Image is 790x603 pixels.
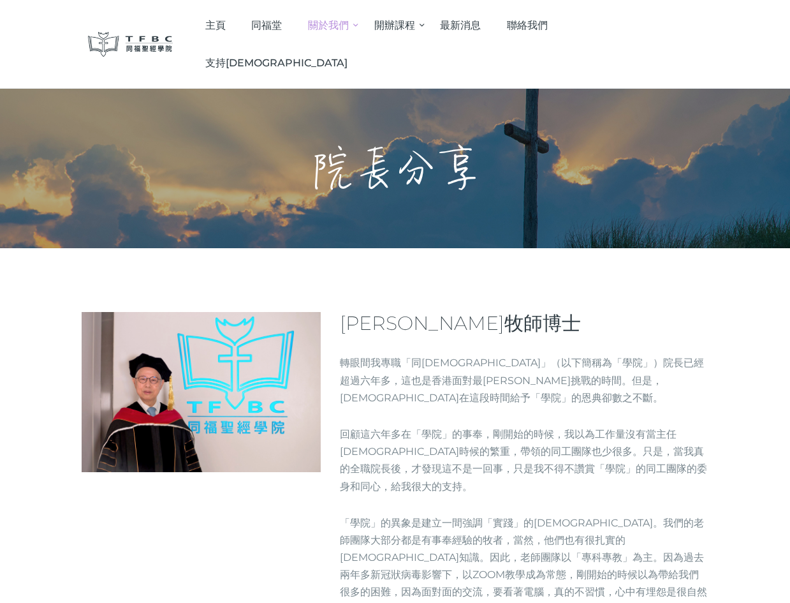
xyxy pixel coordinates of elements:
[340,354,708,406] p: 轉眼間我專職「同[DEMOGRAPHIC_DATA]」（以下簡稱為「學院」）院長已經超過六年多，這也是香港面對最[PERSON_NAME]挑戰的時間。但是，[DEMOGRAPHIC_DATA]在...
[374,19,415,31] span: 開辦課程
[361,6,427,44] a: 開辦課程
[312,143,478,194] h1: 院長分享
[205,19,226,31] span: 主頁
[440,19,481,31] span: 最新消息
[205,57,347,69] span: 支持[DEMOGRAPHIC_DATA]
[308,19,349,31] span: 關於我們
[340,311,581,335] span: [PERSON_NAME]牧師博士
[251,19,282,31] span: 同福堂
[295,6,362,44] a: 關於我們
[88,32,173,57] img: 同福聖經學院 TFBC
[238,6,295,44] a: 同福堂
[507,19,548,31] span: 聯絡我們
[192,44,360,82] a: 支持[DEMOGRAPHIC_DATA]
[192,6,238,44] a: 主頁
[494,6,560,44] a: 聯絡我們
[340,426,708,495] p: 回顧這六年多在「學院」的事奉，剛開始的時候，我以為工作量沒有當主任[DEMOGRAPHIC_DATA]時候的繁重，帶領的同工團隊也少很多。只是，當我真的全職院長後，才發現這不是一回事，只是我不得...
[427,6,494,44] a: 最新消息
